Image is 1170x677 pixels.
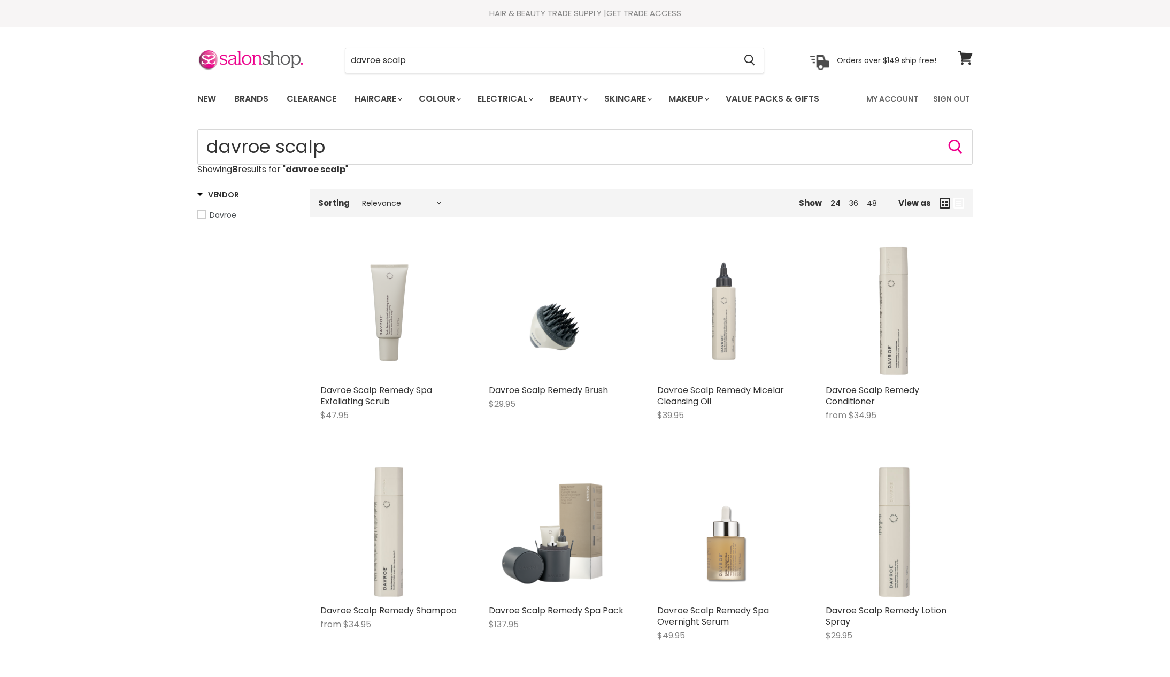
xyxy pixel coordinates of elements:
[718,88,827,110] a: Value Packs & Gifts
[489,618,519,630] span: $137.95
[596,88,658,110] a: Skincare
[826,243,962,379] img: Davroe Scalp Remedy Conditioner
[606,7,681,19] a: GET TRADE ACCESS
[184,8,986,19] div: HAIR & BEAUTY TRADE SUPPLY |
[826,629,852,642] span: $29.95
[826,463,962,599] img: Davroe Scalp Remedy Lotion Spray
[799,197,822,209] span: Show
[197,165,973,174] p: Showing results for " "
[318,198,350,207] label: Sorting
[226,88,276,110] a: Brands
[826,409,846,421] span: from
[657,384,784,407] a: Davroe Scalp Remedy Micelar Cleansing Oil
[345,48,735,73] input: Search
[660,88,715,110] a: Makeup
[347,88,409,110] a: Haircare
[279,88,344,110] a: Clearance
[867,198,877,209] a: 48
[320,384,432,407] a: Davroe Scalp Remedy Spa Exfoliating Scrub
[189,88,224,110] a: New
[197,129,973,165] form: Product
[830,198,841,209] a: 24
[320,243,457,379] img: Davroe Scalp Remedy Spa Exfoliating Scrub
[927,88,976,110] a: Sign Out
[657,629,685,642] span: $49.95
[489,243,625,379] img: Davroe Scalp Remedy Brush
[343,618,371,630] span: $34.95
[489,384,608,396] a: Davroe Scalp Remedy Brush
[411,88,467,110] a: Colour
[489,398,515,410] span: $29.95
[232,163,238,175] strong: 8
[947,139,964,156] button: Search
[189,83,844,114] ul: Main menu
[837,55,936,65] p: Orders over $149 ship free!
[320,409,349,421] span: $47.95
[542,88,594,110] a: Beauty
[197,209,296,221] a: Davroe
[657,604,769,628] a: Davroe Scalp Remedy Spa Overnight Serum
[826,604,946,628] a: Davroe Scalp Remedy Lotion Spray
[345,48,764,73] form: Product
[286,163,345,175] strong: davroe scalp
[469,88,540,110] a: Electrical
[320,604,457,617] a: Davroe Scalp Remedy Shampoo
[210,210,236,220] span: Davroe
[657,243,794,379] img: Davroe Scalp Remedy Micelar Cleansing Oil
[489,463,625,599] img: Davroe Scalp Remedy Spa Pack
[657,409,684,421] span: $39.95
[849,409,876,421] span: $34.95
[860,88,925,110] a: My Account
[826,384,919,407] a: Davroe Scalp Remedy Conditioner
[898,198,931,207] span: View as
[489,604,624,617] a: Davroe Scalp Remedy Spa Pack
[657,463,794,599] img: Davroe Scalp Remedy Spa Overnight Serum
[197,129,973,165] input: Search
[849,198,858,209] a: 36
[735,48,764,73] button: Search
[184,83,986,114] nav: Main
[320,618,341,630] span: from
[320,463,457,599] img: Davroe Scalp Remedy Shampoo
[197,189,238,200] h3: Vendor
